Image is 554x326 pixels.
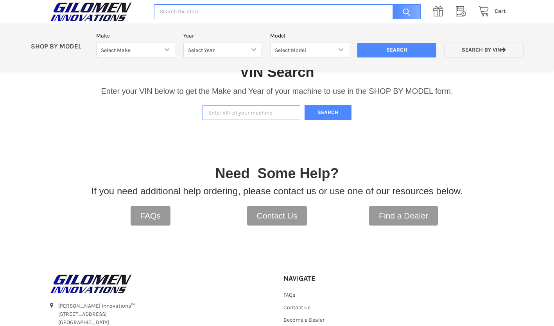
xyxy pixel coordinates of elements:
h5: Navigate [283,274,349,283]
span: Cart [495,8,506,14]
a: Cart [474,7,506,16]
input: Search the store [154,4,420,20]
a: Contact Us [283,304,310,311]
input: Search [389,4,421,20]
a: Search by VIN [445,43,524,58]
button: Search [305,105,351,120]
p: Enter your VIN below to get the Make and Year of your machine to use in the SHOP BY MODEL form. [101,85,453,97]
a: Find a Dealer [369,206,438,226]
input: Search [357,43,436,58]
p: SHOP BY MODEL [27,43,92,51]
img: GILOMEN INNOVATIONS [48,2,134,21]
a: FAQs [283,292,295,298]
img: GILOMEN INNOVATIONS [48,274,134,294]
label: Make [96,32,175,40]
label: Model [270,32,349,40]
a: FAQs [131,206,171,226]
p: Need Some Help? [215,163,339,184]
a: Contact Us [247,206,307,226]
a: GILOMEN INNOVATIONS [48,2,146,21]
p: If you need additional help ordering, please contact us or use one of our resources below. [91,184,463,198]
input: Enter VIN of your machine [203,105,300,120]
a: Become a Dealer [283,317,325,323]
label: Year [183,32,262,40]
h1: VIN Search [240,63,314,81]
a: GILOMEN INNOVATIONS [48,274,271,294]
